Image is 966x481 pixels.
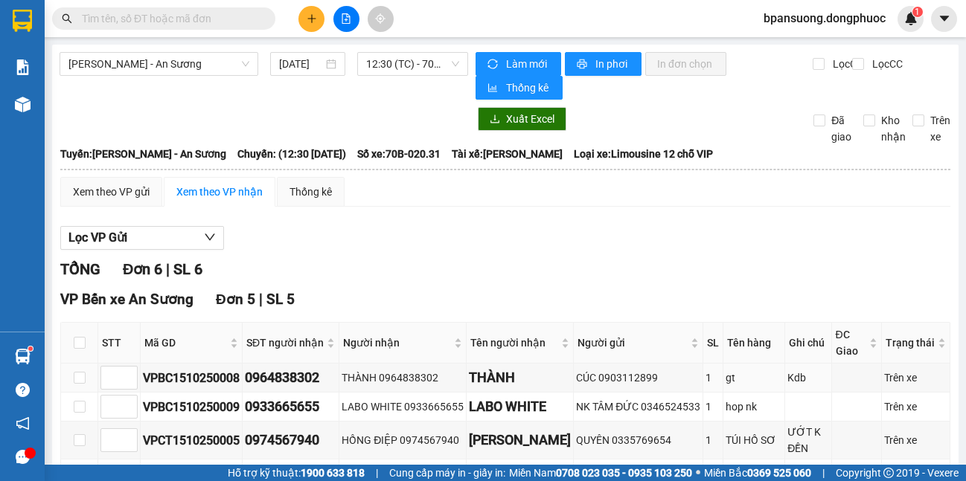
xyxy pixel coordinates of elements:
[467,422,574,459] td: HỒNG ĐIỆP
[16,450,30,464] span: message
[476,52,561,76] button: syncLàm mới
[342,369,464,386] div: THÀNH 0964838302
[506,80,551,96] span: Thống kê
[243,364,339,393] td: 0964838302
[506,56,549,72] span: Làm mới
[490,114,500,126] span: download
[469,430,571,451] div: [PERSON_NAME]
[333,6,359,32] button: file-add
[574,146,713,162] span: Loại xe: Limousine 12 chỗ VIP
[246,335,324,351] span: SĐT người nhận
[62,13,72,24] span: search
[703,323,723,364] th: SL
[279,56,324,72] input: 15/10/2025
[342,432,464,448] div: HỒNG ĐIỆP 0974567940
[342,398,464,415] div: LABO WHITE 0933665655
[73,184,150,200] div: Xem theo VP gửi
[904,12,918,25] img: icon-new-feature
[357,146,441,162] span: Số xe: 70B-020.31
[13,10,32,32] img: logo-vxr
[343,335,451,351] span: Người nhận
[915,7,920,17] span: 1
[726,432,782,448] div: TÚI HỒ SƠ
[266,291,295,308] span: SL 5
[506,111,554,127] span: Xuất Excel
[556,467,692,479] strong: 0708 023 035 - 0935 103 250
[931,6,957,32] button: caret-down
[825,112,857,145] span: Đã giao
[15,349,31,364] img: warehouse-icon
[487,59,500,71] span: sync
[68,228,127,247] span: Lọc VP Gửi
[68,53,249,75] span: Châu Thành - An Sương
[307,13,317,24] span: plus
[141,422,243,459] td: VPCT1510250005
[827,56,866,72] span: Lọc CR
[245,396,336,417] div: 0933665655
[787,424,828,456] div: ƯỚT K ĐỀN
[726,398,782,415] div: hop nk
[298,6,324,32] button: plus
[726,369,782,386] div: gt
[787,369,828,386] div: Kdb
[747,467,811,479] strong: 0369 525 060
[141,393,243,422] td: VPBC1510250009
[509,465,692,481] span: Miền Nam
[243,393,339,422] td: 0933665655
[173,260,202,278] span: SL 6
[243,422,339,459] td: 0974567940
[704,465,811,481] span: Miền Bắc
[836,326,866,359] span: ĐC Giao
[884,369,947,386] div: Trên xe
[60,291,193,308] span: VP Bến xe An Sương
[478,107,566,131] button: downloadXuất Excel
[577,59,589,71] span: printer
[470,335,558,351] span: Tên người nhận
[912,7,923,17] sup: 1
[578,335,688,351] span: Người gửi
[15,59,31,75] img: solution-icon
[645,52,726,76] button: In đơn chọn
[301,467,365,479] strong: 1900 633 818
[938,12,951,25] span: caret-down
[469,396,571,417] div: LABO WHITE
[228,465,365,481] span: Hỗ trợ kỹ thuật:
[259,291,263,308] span: |
[886,335,935,351] span: Trạng thái
[16,383,30,397] span: question-circle
[143,369,240,387] div: VPBC1510250008
[924,112,956,145] span: Trên xe
[216,291,255,308] span: Đơn 5
[82,10,258,27] input: Tìm tên, số ĐT hoặc mã đơn
[576,398,700,415] div: NK TÂM ĐỨC 0346524533
[341,13,351,24] span: file-add
[28,346,33,351] sup: 1
[16,416,30,430] span: notification
[143,431,240,450] div: VPCT1510250005
[866,56,905,72] span: Lọc CC
[245,430,336,451] div: 0974567940
[60,226,224,250] button: Lọc VP Gửi
[60,260,100,278] span: TỔNG
[204,231,216,243] span: down
[469,367,571,388] div: THÀNH
[884,432,947,448] div: Trên xe
[123,260,162,278] span: Đơn 6
[752,9,898,28] span: bpansuong.dongphuoc
[366,53,459,75] span: 12:30 (TC) - 70B-020.31
[144,335,227,351] span: Mã GD
[375,13,386,24] span: aim
[706,432,720,448] div: 1
[723,323,785,364] th: Tên hàng
[576,369,700,386] div: CÚC 0903112899
[785,323,831,364] th: Ghi chú
[452,146,563,162] span: Tài xế: [PERSON_NAME]
[290,184,332,200] div: Thống kê
[15,97,31,112] img: warehouse-icon
[576,432,700,448] div: QUYÊN 0335769654
[389,465,505,481] span: Cung cấp máy in - giấy in:
[166,260,170,278] span: |
[143,398,240,416] div: VPBC1510250009
[883,468,894,478] span: copyright
[706,398,720,415] div: 1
